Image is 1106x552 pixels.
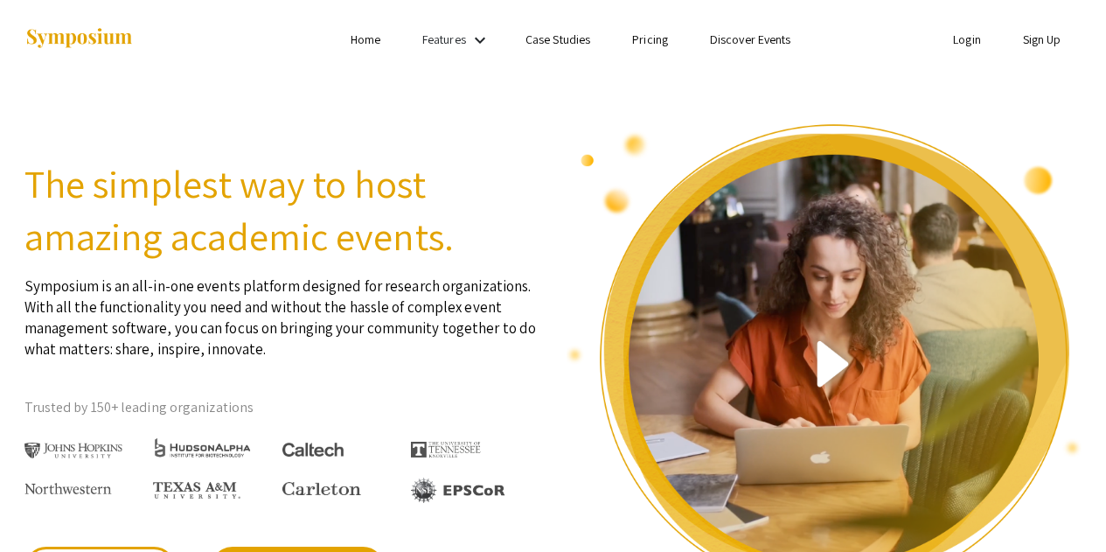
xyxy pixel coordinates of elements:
a: Login [953,31,981,47]
img: Texas A&M University [153,482,240,500]
img: Northwestern [24,483,112,493]
mat-icon: Expand Features list [470,30,490,51]
a: Sign Up [1023,31,1061,47]
img: HudsonAlpha [153,437,252,458]
a: Pricing [632,31,668,47]
p: Symposium is an all-in-one events platform designed for research organizations. With all the func... [24,262,540,360]
a: Home [351,31,380,47]
img: Johns Hopkins University [24,443,123,459]
img: The University of Tennessee [411,442,481,458]
a: Case Studies [525,31,590,47]
img: Caltech [282,443,344,458]
img: EPSCOR [411,478,507,503]
a: Features [422,31,466,47]
p: Trusted by 150+ leading organizations [24,395,540,421]
img: Carleton [282,482,361,496]
h2: The simplest way to host amazing academic events. [24,157,540,262]
img: Symposium by ForagerOne [24,27,134,51]
a: Discover Events [710,31,791,47]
